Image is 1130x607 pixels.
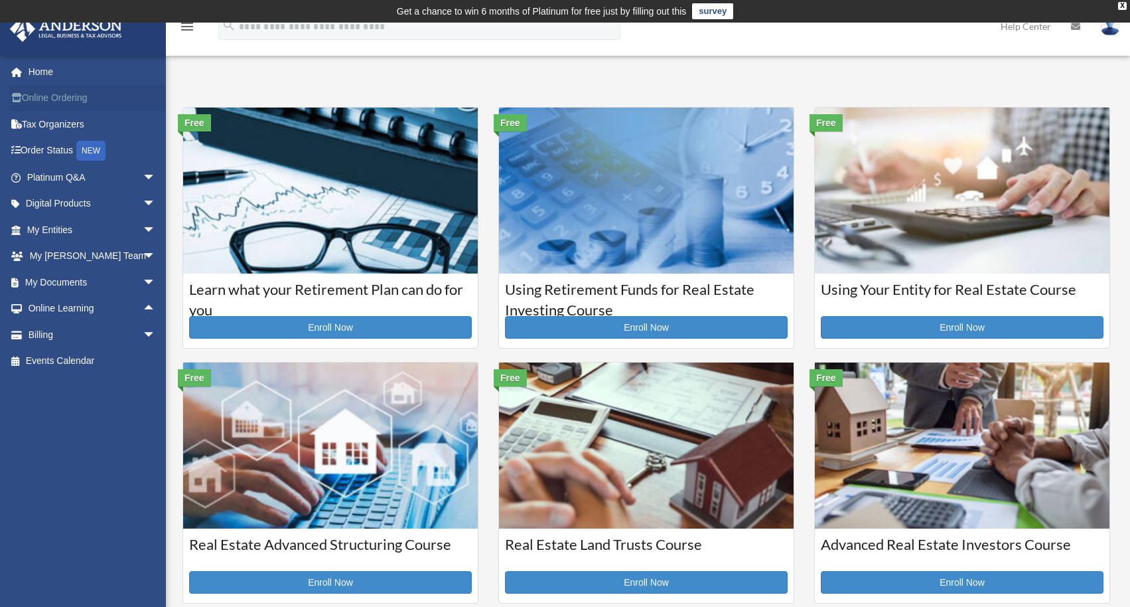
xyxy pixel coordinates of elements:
span: arrow_drop_down [143,217,169,244]
div: Free [810,369,843,387]
span: arrow_drop_down [143,321,169,349]
a: Enroll Now [505,316,788,339]
span: arrow_drop_down [143,164,169,191]
div: Get a chance to win 6 months of Platinum for free just by filling out this [397,3,687,19]
img: Anderson Advisors Platinum Portal [6,16,126,42]
h3: Real Estate Advanced Structuring Course [189,535,472,568]
a: survey [692,3,733,19]
a: Home [9,58,176,85]
a: menu [179,23,195,35]
div: Free [178,369,211,387]
a: Tax Organizers [9,111,176,137]
span: arrow_drop_up [143,296,169,323]
div: close [1118,2,1127,10]
a: Order StatusNEW [9,137,176,165]
a: My [PERSON_NAME] Teamarrow_drop_down [9,243,176,270]
a: Online Ordering [9,85,176,112]
i: search [222,18,236,33]
h3: Using Retirement Funds for Real Estate Investing Course [505,280,788,313]
a: My Entitiesarrow_drop_down [9,217,176,243]
a: Enroll Now [505,571,788,594]
h3: Advanced Real Estate Investors Course [821,535,1103,568]
a: Enroll Now [821,571,1103,594]
a: Billingarrow_drop_down [9,321,176,348]
div: Free [494,114,527,131]
span: arrow_drop_down [143,269,169,296]
div: Free [178,114,211,131]
a: Digital Productsarrow_drop_down [9,191,176,217]
a: Events Calendar [9,348,176,375]
a: Enroll Now [821,316,1103,339]
span: arrow_drop_down [143,243,169,270]
div: NEW [76,141,106,161]
a: Online Learningarrow_drop_up [9,296,176,322]
h3: Learn what your Retirement Plan can do for you [189,280,472,313]
a: Enroll Now [189,571,472,594]
img: User Pic [1100,17,1120,36]
div: Free [810,114,843,131]
a: My Documentsarrow_drop_down [9,269,176,296]
h3: Using Your Entity for Real Estate Course [821,280,1103,313]
div: Free [494,369,527,387]
span: arrow_drop_down [143,191,169,218]
a: Enroll Now [189,316,472,339]
h3: Real Estate Land Trusts Course [505,535,788,568]
a: Platinum Q&Aarrow_drop_down [9,164,176,191]
i: menu [179,19,195,35]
